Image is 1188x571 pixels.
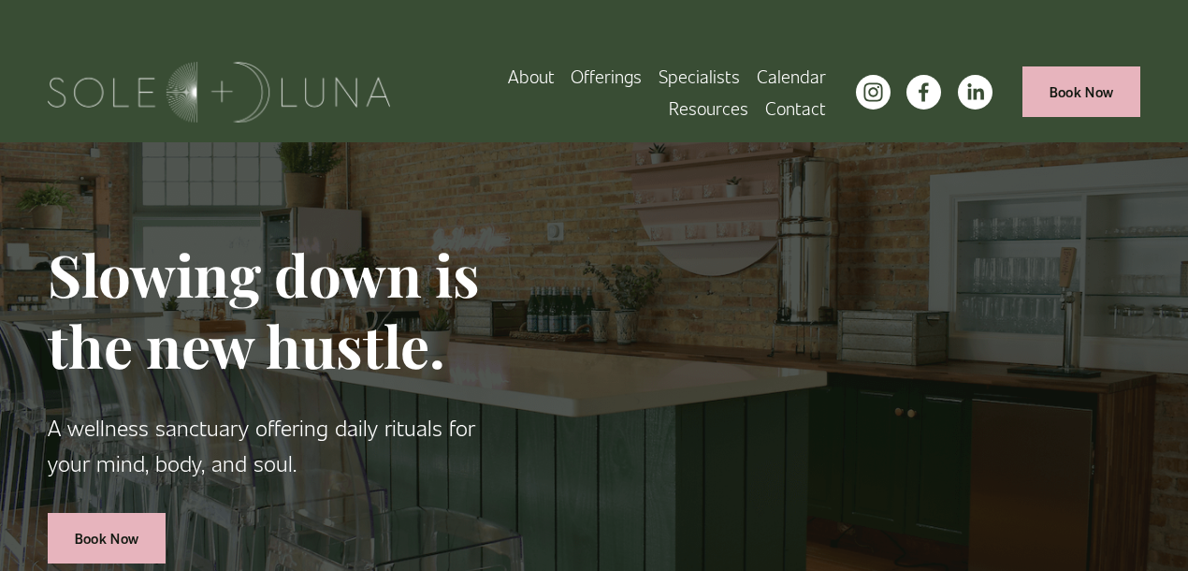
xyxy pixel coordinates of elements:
[571,62,642,90] span: Offerings
[669,94,748,122] span: Resources
[659,60,740,92] a: Specialists
[1022,66,1140,118] a: Book Now
[906,75,941,110] a: facebook-unauth
[757,60,826,92] a: Calendar
[571,60,642,92] a: folder dropdown
[958,75,992,110] a: LinkedIn
[48,62,391,123] img: Sole + Luna
[48,513,166,564] a: Book Now
[765,92,826,124] a: Contact
[48,410,498,481] p: A wellness sanctuary offering daily rituals for your mind, body, and soul.
[856,75,891,110] a: instagram-unauth
[48,238,498,380] h1: Slowing down is the new hustle.
[669,92,748,124] a: folder dropdown
[508,60,555,92] a: About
